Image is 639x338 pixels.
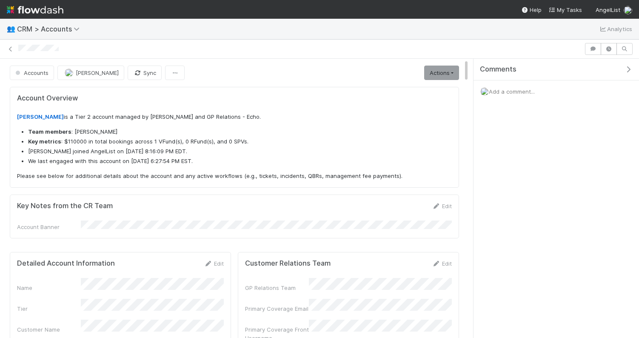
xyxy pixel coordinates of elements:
p: Please see below for additional details about the account and any active workflows (e.g., tickets... [17,172,452,180]
span: Accounts [14,69,48,76]
img: avatar_4aa8e4fd-f2b7-45ba-a6a5-94a913ad1fe4.png [480,87,489,96]
img: logo-inverted-e16ddd16eac7371096b0.svg [7,3,63,17]
div: GP Relations Team [245,284,309,292]
button: [PERSON_NAME] [57,66,124,80]
a: Edit [204,260,224,267]
strong: Team members [28,128,71,135]
div: Help [521,6,542,14]
a: Actions [424,66,459,80]
span: AngelList [596,6,620,13]
img: avatar_f2899df2-d2b9-483b-a052-ca3b1db2e5e2.png [65,69,73,77]
a: [PERSON_NAME] [17,113,64,120]
span: My Tasks [548,6,582,13]
h5: Customer Relations Team [245,259,331,268]
p: is a Tier 2 account managed by [PERSON_NAME] and GP Relations - Echo. [17,113,452,121]
strong: Key metrics [28,138,61,145]
div: Name [17,284,81,292]
span: CRM > Accounts [17,25,84,33]
h5: Detailed Account Information [17,259,115,268]
div: Account Banner [17,223,81,231]
span: 👥 [7,25,15,32]
img: avatar_4aa8e4fd-f2b7-45ba-a6a5-94a913ad1fe4.png [624,6,632,14]
h5: Key Notes from the CR Team [17,202,113,210]
div: Primary Coverage Email [245,304,309,313]
span: Add a comment... [489,88,535,95]
li: : $110000 in total bookings across 1 VFund(s), 0 RFund(s), and 0 SPVs. [28,137,452,146]
a: Edit [432,203,452,209]
h5: Account Overview [17,94,452,103]
button: Sync [128,66,162,80]
li: [PERSON_NAME] joined AngelList on [DATE] 8:16:09 PM EDT. [28,147,452,156]
div: Tier [17,304,81,313]
span: Comments [480,65,516,74]
span: [PERSON_NAME] [76,69,119,76]
a: My Tasks [548,6,582,14]
a: Edit [432,260,452,267]
div: Customer Name [17,325,81,334]
a: Analytics [599,24,632,34]
li: We last engaged with this account on [DATE] 6:27:54 PM EST. [28,157,452,166]
button: Accounts [10,66,54,80]
li: : [PERSON_NAME] [28,128,452,136]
